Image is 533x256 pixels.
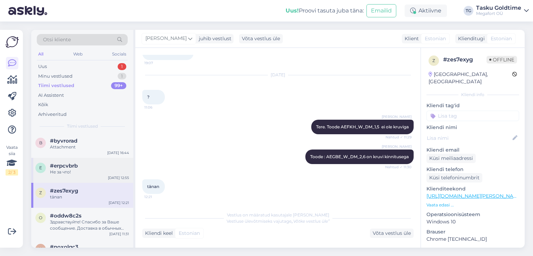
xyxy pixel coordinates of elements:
[142,72,414,78] div: [DATE]
[72,50,84,59] div: Web
[144,194,170,199] span: 12:21
[50,219,129,231] div: Здравствуйте! Спасибо за Ваше сообщение. Доставка в обычных условиях 1-2 рабочих дня. Вы заказали...
[43,36,71,43] span: Otsi kliente
[426,111,519,121] input: Lisa tag
[50,169,129,175] div: Не за что!
[405,5,447,17] div: Aktiivne
[316,124,409,129] span: Tere. Toode AEFKH_W_DM_1,5 ei ole kruviga
[50,213,82,219] span: #oddw8c2s
[50,188,78,194] span: #zes7exyg
[39,190,42,195] span: z
[38,63,47,70] div: Uus
[476,11,521,16] div: Megafort OÜ
[426,211,519,218] p: Operatsioonisüsteem
[426,154,476,163] div: Küsi meiliaadressi
[50,194,129,200] div: tänan
[39,140,42,145] span: b
[179,230,200,237] span: Estonian
[487,56,517,63] span: Offline
[227,212,329,217] span: Vestlus on määratud kasutajale [PERSON_NAME]
[38,92,64,99] div: AI Assistent
[37,50,45,59] div: All
[426,218,519,225] p: Windows 10
[291,219,330,224] i: „Võtke vestlus üle”
[147,94,150,100] span: ?
[386,135,412,140] span: Nähtud ✓ 11:29
[111,50,128,59] div: Socials
[491,35,512,42] span: Estonian
[50,163,78,169] span: #erpcvbrb
[382,144,412,149] span: [PERSON_NAME]
[426,173,482,182] div: Küsi telefoninumbrit
[39,215,42,220] span: o
[6,35,19,49] img: Askly Logo
[6,169,18,176] div: 2 / 3
[108,175,129,180] div: [DATE] 12:55
[426,236,519,243] p: Chrome [TECHNICAL_ID]
[118,63,126,70] div: 1
[109,200,129,205] div: [DATE] 12:21
[109,231,129,237] div: [DATE] 11:31
[118,73,126,80] div: 1
[144,105,170,110] span: 11:06
[425,35,446,42] span: Estonian
[38,111,67,118] div: Arhiveeritud
[196,35,231,42] div: juhib vestlust
[142,230,173,237] div: Kliendi keel
[402,35,419,42] div: Klient
[370,229,414,238] div: Võta vestlus üle
[426,202,519,208] p: Vaata edasi ...
[39,246,42,251] span: n
[455,35,485,42] div: Klienditugi
[147,184,159,189] span: tänan
[39,165,42,170] span: e
[476,5,529,16] a: Tasku GoldtimeMegafort OÜ
[426,146,519,154] p: Kliendi email
[286,7,299,14] b: Uus!
[464,6,473,16] div: TG
[427,134,511,142] input: Lisa nimi
[38,73,73,80] div: Minu vestlused
[426,102,519,109] p: Kliendi tag'id
[426,185,519,193] p: Klienditeekond
[50,138,77,144] span: #byvrorad
[145,35,187,42] span: [PERSON_NAME]
[426,193,522,199] a: [URL][DOMAIN_NAME][PERSON_NAME]
[429,71,512,85] div: [GEOGRAPHIC_DATA], [GEOGRAPHIC_DATA]
[227,219,330,224] span: Vestluse ülevõtmiseks vajutage
[443,56,487,64] div: # zes7exyg
[426,166,519,173] p: Kliendi telefon
[366,4,396,17] button: Emailid
[239,34,283,43] div: Võta vestlus üle
[6,144,18,176] div: Vaata siia
[111,82,126,89] div: 99+
[310,154,409,159] span: Toode : AEGBE_W_DM_2,6 on kruvi kinnitusega
[426,92,519,98] div: Kliendi info
[67,123,98,129] span: Tiimi vestlused
[107,150,129,155] div: [DATE] 16:44
[476,5,521,11] div: Tasku Goldtime
[144,60,170,66] span: 19:07
[38,101,48,108] div: Kõik
[50,244,78,250] span: #noxolgc3
[426,228,519,236] p: Brauser
[385,164,412,170] span: Nähtud ✓ 11:30
[50,144,129,150] div: Attachment
[382,114,412,119] span: [PERSON_NAME]
[286,7,364,15] div: Proovi tasuta juba täna:
[426,124,519,131] p: Kliendi nimi
[38,82,74,89] div: Tiimi vestlused
[432,58,435,63] span: z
